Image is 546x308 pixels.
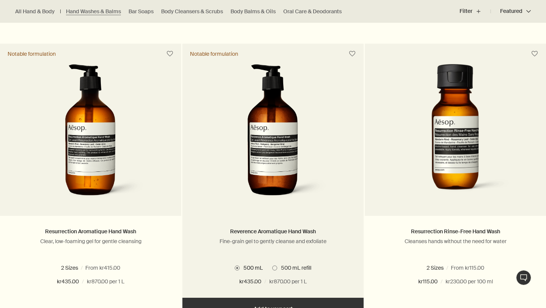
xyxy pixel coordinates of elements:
[383,64,527,204] img: Resurrection Rinse-Free Hand Wash in amber plastic bottle
[8,50,56,57] div: Notable formulation
[441,277,442,286] span: /
[283,8,342,15] a: Oral Care & Deodorants
[365,64,546,216] a: Resurrection Rinse-Free Hand Wash in amber plastic bottle
[57,264,91,271] span: 500 mL refill
[411,228,500,235] a: Resurrection Rinse-Free Hand Wash
[106,264,129,271] span: 500 mL
[231,8,276,15] a: Body Balms & Oils
[15,8,55,15] a: All Hand & Body
[11,238,170,245] p: Clear, low-foaming gel for gentle cleansing
[446,277,493,286] span: kr230.00 per 100 ml
[230,228,316,235] a: Reverence Aromatique Hand Wash
[277,264,311,271] span: 500 mL refill
[182,64,364,216] a: Reverence Aromatique Hand Wash with pump
[190,50,238,57] div: Notable formulation
[240,264,263,271] span: 500 mL
[463,264,486,271] span: 500 mL
[82,277,84,286] span: /
[87,277,124,286] span: kr870.00 per 1 L
[129,8,154,15] a: Bar Soaps
[429,264,449,271] span: 50 mL
[376,238,535,245] p: Cleanses hands without the need for water
[194,238,352,245] p: Fine-grain gel to gently cleanse and exfoliate
[528,47,541,61] button: Save to cabinet
[34,64,147,204] img: Resurrection Aromatique Hand Wash with pump
[217,64,330,204] img: Reverence Aromatique Hand Wash with pump
[66,8,121,15] a: Hand Washes & Balms
[491,2,531,20] button: Featured
[45,228,136,235] a: Resurrection Aromatique Hand Wash
[57,277,79,286] span: kr435.00
[264,277,266,286] span: /
[269,277,307,286] span: kr870.00 per 1 L
[161,8,223,15] a: Body Cleansers & Scrubs
[460,2,491,20] button: Filter
[345,47,359,61] button: Save to cabinet
[163,47,177,61] button: Save to cabinet
[516,270,531,285] button: Live Assistance
[418,277,438,286] span: kr115.00
[239,277,261,286] span: kr435.00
